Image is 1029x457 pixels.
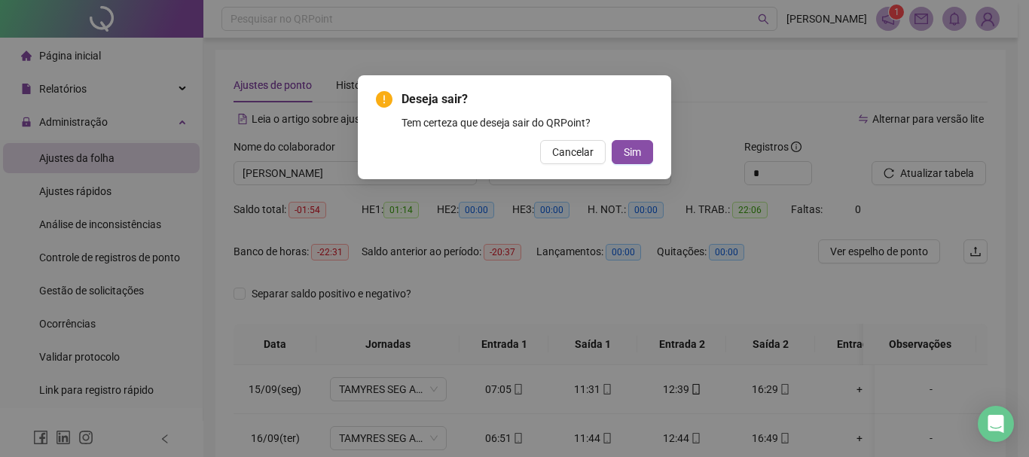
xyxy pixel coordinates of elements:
span: exclamation-circle [376,91,392,108]
span: Cancelar [552,144,594,160]
div: Tem certeza que deseja sair do QRPoint? [402,114,653,131]
span: Deseja sair? [402,90,653,108]
button: Cancelar [540,140,606,164]
span: Sim [624,144,641,160]
div: Open Intercom Messenger [978,406,1014,442]
button: Sim [612,140,653,164]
